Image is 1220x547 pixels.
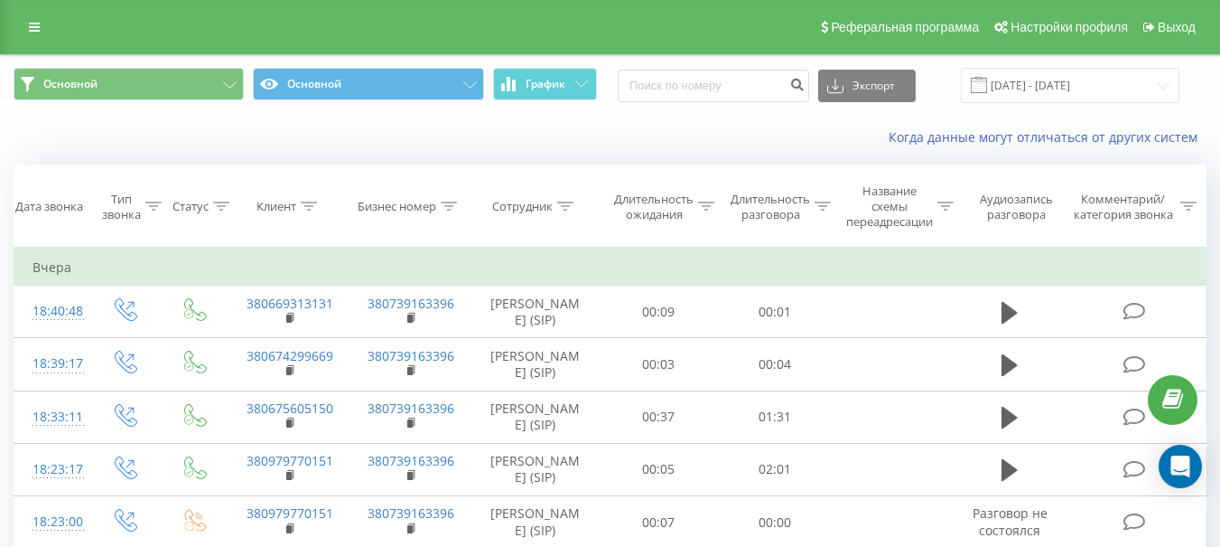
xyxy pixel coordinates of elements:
td: [PERSON_NAME] (SIP) [470,286,601,338]
a: 380739163396 [368,295,454,312]
div: Аудиозапись разговора [971,192,1062,222]
div: Open Intercom Messenger [1159,445,1202,488]
div: Длительность разговора [731,192,810,222]
div: 18:40:48 [33,294,70,329]
td: [PERSON_NAME] (SIP) [470,443,601,495]
td: 01:31 [717,391,834,443]
td: Вчера [14,250,1206,286]
div: Комментарий/категория звонка [1070,192,1176,222]
a: Когда данные могут отличаться от других систем [889,128,1206,146]
div: Длительность ожидания [614,192,694,222]
div: Статус [172,199,209,214]
input: Поиск по номеру [618,70,809,102]
a: 380739163396 [368,505,454,522]
a: 380979770151 [247,452,333,469]
button: Экспорт [818,70,916,102]
td: 00:09 [601,286,717,338]
span: Реферальная программа [831,20,979,34]
td: 00:37 [601,391,717,443]
td: 00:05 [601,443,717,495]
div: 18:39:17 [33,346,70,382]
span: Разговор не состоялся [973,505,1048,538]
td: 00:01 [717,286,834,338]
td: 00:04 [717,338,834,391]
div: Клиент [256,199,296,214]
span: График [526,78,565,90]
a: 380669313131 [247,295,333,312]
button: Основной [253,68,483,100]
div: Бизнес номер [358,199,436,214]
a: 380979770151 [247,505,333,522]
div: 18:23:00 [33,505,70,540]
a: 380739163396 [368,400,454,417]
td: 00:03 [601,338,717,391]
span: Основной [43,77,98,91]
div: Тип звонка [102,192,141,222]
div: Название схемы переадресации [846,184,933,230]
td: [PERSON_NAME] (SIP) [470,391,601,443]
a: 380675605150 [247,400,333,417]
a: 380739163396 [368,452,454,469]
a: 380674299669 [247,347,333,364]
div: 18:33:11 [33,400,70,435]
td: [PERSON_NAME] (SIP) [470,338,601,391]
td: 02:01 [717,443,834,495]
button: Основной [14,68,244,100]
a: 380739163396 [368,347,454,364]
div: Дата звонка [15,199,83,214]
div: 18:23:17 [33,452,70,487]
button: График [493,68,597,100]
span: Выход [1158,20,1196,34]
span: Настройки профиля [1010,20,1128,34]
div: Сотрудник [492,199,553,214]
